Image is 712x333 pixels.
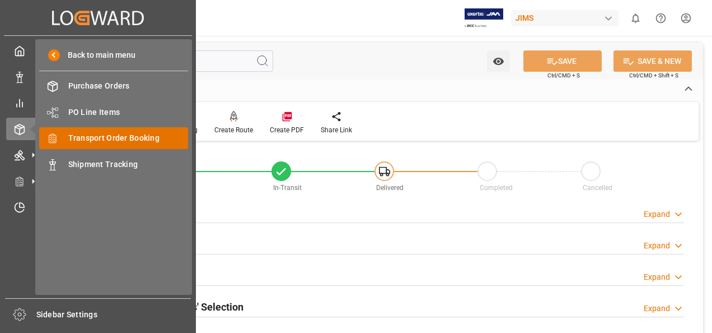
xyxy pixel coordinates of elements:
[511,10,619,26] div: JIMS
[644,303,670,314] div: Expand
[6,92,190,114] a: My Reports
[511,7,623,29] button: JIMS
[321,125,352,135] div: Share Link
[68,107,189,118] span: PO Line Items
[39,75,188,97] a: Purchase Orders
[644,240,670,252] div: Expand
[270,125,304,135] div: Create PDF
[376,184,404,192] span: Delivered
[39,101,188,123] a: PO Line Items
[36,309,191,321] span: Sidebar Settings
[39,127,188,149] a: Transport Order Booking
[623,6,648,31] button: show 0 new notifications
[6,40,190,62] a: My Cockpit
[273,184,302,192] span: In-Transit
[68,159,189,170] span: Shipment Tracking
[644,271,670,283] div: Expand
[629,71,678,80] span: Ctrl/CMD + Shift + S
[68,80,189,92] span: Purchase Orders
[480,184,513,192] span: Completed
[523,50,602,72] button: SAVE
[613,50,692,72] button: SAVE & NEW
[39,153,188,175] a: Shipment Tracking
[214,125,253,135] div: Create Route
[68,132,189,144] span: Transport Order Booking
[465,8,503,28] img: Exertis%20JAM%20-%20Email%20Logo.jpg_1722504956.jpg
[6,196,190,218] a: Timeslot Management V2
[60,49,135,61] span: Back to main menu
[644,209,670,220] div: Expand
[583,184,612,192] span: Cancelled
[6,66,190,87] a: Data Management
[487,50,510,72] button: open menu
[648,6,673,31] button: Help Center
[547,71,580,80] span: Ctrl/CMD + S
